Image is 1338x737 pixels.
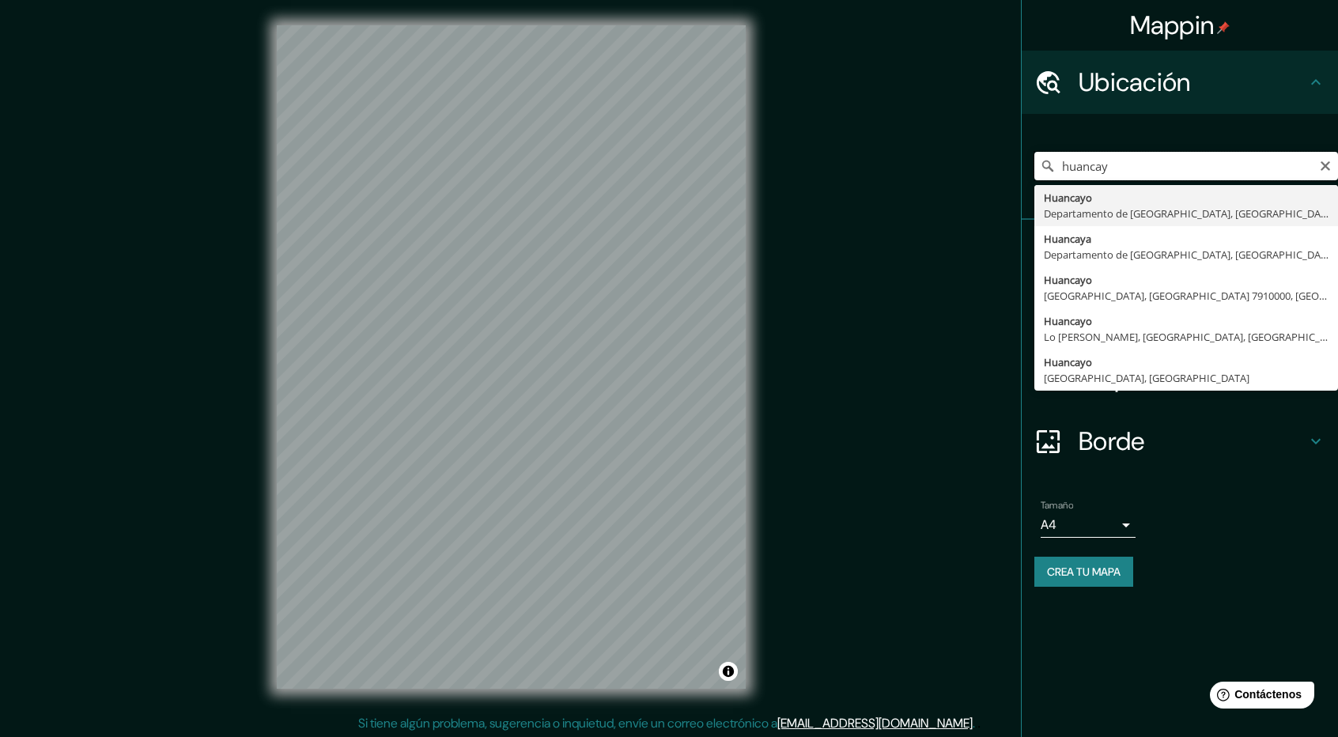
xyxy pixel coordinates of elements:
[777,715,973,731] a: [EMAIL_ADDRESS][DOMAIN_NAME]
[358,715,777,731] font: Si tiene algún problema, sugerencia o inquietud, envíe un correo electrónico a
[1319,157,1332,172] button: Claro
[1022,346,1338,410] div: Disposición
[1041,512,1136,538] div: A4
[1022,51,1338,114] div: Ubicación
[1022,220,1338,283] div: Patas
[1044,232,1091,246] font: Huancaya
[1047,565,1121,579] font: Crea tu mapa
[1041,516,1056,533] font: A4
[1034,557,1133,587] button: Crea tu mapa
[1022,283,1338,346] div: Estilo
[1044,314,1092,328] font: Huancayo
[1130,9,1215,42] font: Mappin
[719,662,738,681] button: Activar o desactivar atribución
[1034,152,1338,180] input: Elige tu ciudad o zona
[1217,21,1230,34] img: pin-icon.png
[1044,273,1092,287] font: Huancayo
[1197,675,1321,720] iframe: Lanzador de widgets de ayuda
[1044,206,1336,221] font: Departamento de [GEOGRAPHIC_DATA], [GEOGRAPHIC_DATA]
[1079,425,1145,458] font: Borde
[1044,371,1249,385] font: [GEOGRAPHIC_DATA], [GEOGRAPHIC_DATA]
[277,25,746,689] canvas: Mapa
[977,714,981,731] font: .
[1079,66,1191,99] font: Ubicación
[1022,410,1338,473] div: Borde
[975,714,977,731] font: .
[973,715,975,731] font: .
[1041,499,1073,512] font: Tamaño
[1044,191,1092,205] font: Huancayo
[1044,355,1092,369] font: Huancayo
[1044,248,1336,262] font: Departamento de [GEOGRAPHIC_DATA], [GEOGRAPHIC_DATA]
